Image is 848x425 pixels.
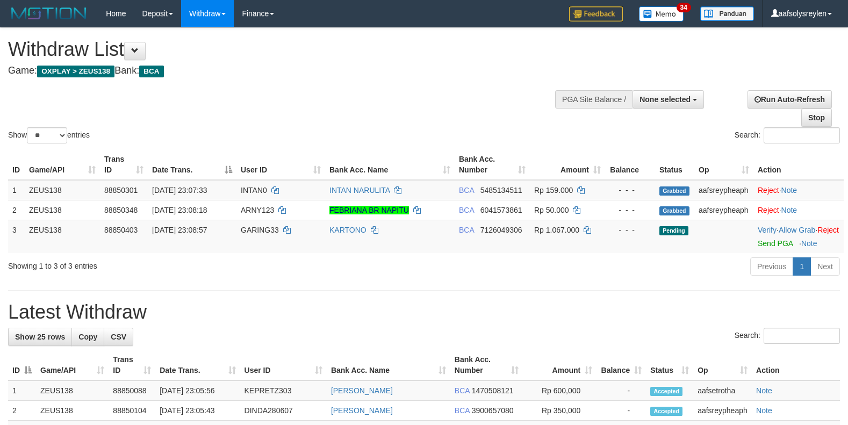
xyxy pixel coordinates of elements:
[569,6,623,21] img: Feedback.jpg
[8,149,25,180] th: ID
[104,186,138,195] span: 88850301
[100,149,148,180] th: Trans ID: activate to sort column ascending
[459,186,474,195] span: BCA
[534,186,573,195] span: Rp 159.000
[8,401,36,421] td: 2
[810,257,840,276] a: Next
[801,109,832,127] a: Stop
[659,186,689,196] span: Grabbed
[801,239,817,248] a: Note
[523,401,597,421] td: Rp 350,000
[694,200,753,220] td: aafsreypheaph
[781,206,797,214] a: Note
[104,226,138,234] span: 88850403
[764,127,840,143] input: Search:
[104,328,133,346] a: CSV
[8,200,25,220] td: 2
[8,380,36,401] td: 1
[104,206,138,214] span: 88850348
[609,225,651,235] div: - - -
[240,350,327,380] th: User ID: activate to sort column ascending
[633,90,704,109] button: None selected
[609,185,651,196] div: - - -
[735,328,840,344] label: Search:
[15,333,65,341] span: Show 25 rows
[534,206,569,214] span: Rp 50.000
[605,149,655,180] th: Balance
[472,386,514,395] span: Copy 1470508121 to clipboard
[155,350,240,380] th: Date Trans.: activate to sort column ascending
[480,206,522,214] span: Copy 6041573861 to clipboard
[659,206,689,215] span: Grabbed
[639,95,691,104] span: None selected
[748,90,832,109] a: Run Auto-Refresh
[8,39,555,60] h1: Withdraw List
[139,66,163,77] span: BCA
[155,380,240,401] td: [DATE] 23:05:56
[148,149,236,180] th: Date Trans.: activate to sort column descending
[693,350,752,380] th: Op: activate to sort column ascending
[523,350,597,380] th: Amount: activate to sort column ascending
[735,127,840,143] label: Search:
[8,220,25,253] td: 3
[155,401,240,421] td: [DATE] 23:05:43
[25,180,100,200] td: ZEUS138
[8,66,555,76] h4: Game: Bank:
[677,3,691,12] span: 34
[450,350,523,380] th: Bank Acc. Number: activate to sort column ascending
[25,149,100,180] th: Game/API: activate to sort column ascending
[8,328,72,346] a: Show 25 rows
[152,226,207,234] span: [DATE] 23:08:57
[455,149,530,180] th: Bank Acc. Number: activate to sort column ascending
[8,127,90,143] label: Show entries
[758,226,777,234] a: Verify
[8,5,90,21] img: MOTION_logo.png
[331,406,393,415] a: [PERSON_NAME]
[240,401,327,421] td: DINDA280607
[756,386,772,395] a: Note
[753,220,844,253] td: · ·
[329,226,366,234] a: KARTONO
[609,205,651,215] div: - - -
[753,180,844,200] td: ·
[480,186,522,195] span: Copy 5485134511 to clipboard
[693,401,752,421] td: aafsreypheaph
[764,328,840,344] input: Search:
[36,401,109,421] td: ZEUS138
[109,350,155,380] th: Trans ID: activate to sort column ascending
[530,149,605,180] th: Amount: activate to sort column ascending
[25,200,100,220] td: ZEUS138
[753,200,844,220] td: ·
[111,333,126,341] span: CSV
[753,149,844,180] th: Action
[817,226,839,234] a: Reject
[756,406,772,415] a: Note
[37,66,114,77] span: OXPLAY > ZEUS138
[325,149,455,180] th: Bank Acc. Name: activate to sort column ascending
[555,90,633,109] div: PGA Site Balance /
[329,186,390,195] a: INTAN NARULITA
[758,186,779,195] a: Reject
[8,256,346,271] div: Showing 1 to 3 of 3 entries
[36,350,109,380] th: Game/API: activate to sort column ascending
[694,149,753,180] th: Op: activate to sort column ascending
[655,149,694,180] th: Status
[793,257,811,276] a: 1
[152,206,207,214] span: [DATE] 23:08:18
[459,206,474,214] span: BCA
[71,328,104,346] a: Copy
[646,350,693,380] th: Status: activate to sort column ascending
[25,220,100,253] td: ZEUS138
[8,180,25,200] td: 1
[331,386,393,395] a: [PERSON_NAME]
[480,226,522,234] span: Copy 7126049306 to clipboard
[758,206,779,214] a: Reject
[650,407,682,416] span: Accepted
[779,226,817,234] span: ·
[8,350,36,380] th: ID: activate to sort column descending
[523,380,597,401] td: Rp 600,000
[693,380,752,401] td: aafsetrotha
[597,350,646,380] th: Balance: activate to sort column ascending
[639,6,684,21] img: Button%20Memo.svg
[781,186,797,195] a: Note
